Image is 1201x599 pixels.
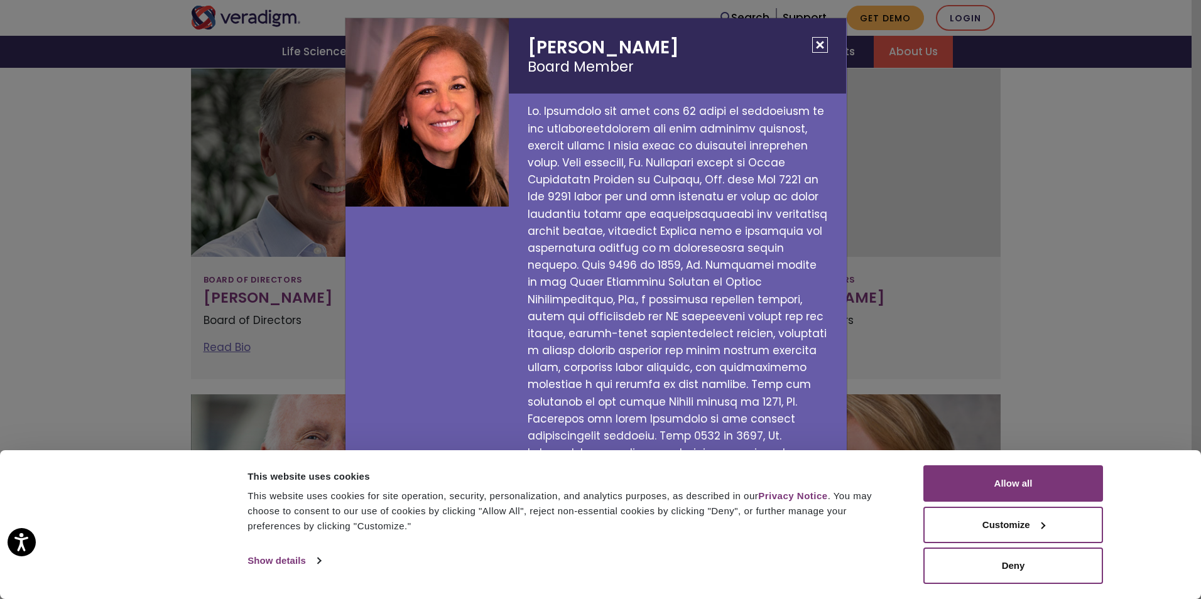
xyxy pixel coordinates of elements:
a: Show details [247,551,320,570]
div: This website uses cookies [247,469,895,484]
button: Deny [923,548,1103,584]
div: This website uses cookies for site operation, security, personalization, and analytics purposes, ... [247,488,895,534]
button: Customize [923,507,1103,543]
iframe: Drift Chat Widget [960,509,1186,584]
a: Privacy Notice [758,490,827,501]
h2: [PERSON_NAME] [509,18,846,94]
button: Allow all [923,465,1103,502]
small: Board Member [528,58,827,75]
button: Close [812,37,828,53]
